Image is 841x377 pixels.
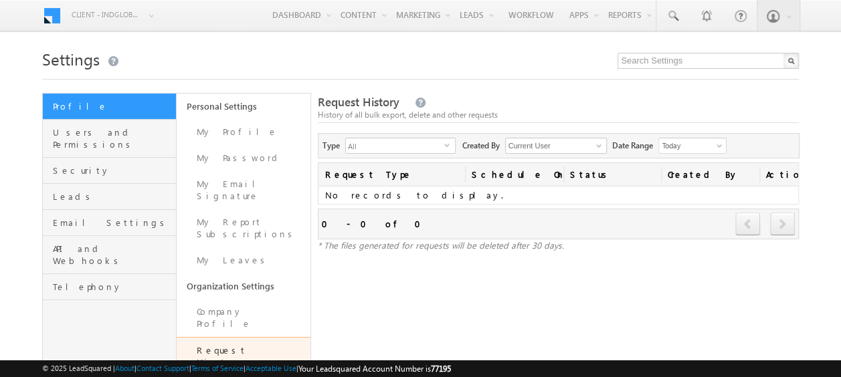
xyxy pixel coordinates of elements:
span: All [346,138,444,153]
span: Your Leadsquared Account Number is [298,364,451,374]
a: My Report Subscriptions [177,209,310,247]
a: Today [658,138,727,154]
span: Email Settings [53,217,173,229]
a: Security [43,158,176,184]
div: 0 - 0 of 0 [322,216,429,231]
span: Today [659,140,723,152]
span: Leads [53,191,173,203]
a: My Leaves [177,247,310,273]
span: Profile [53,100,173,112]
a: Profile [43,94,176,120]
span: Users and Permissions [53,126,173,150]
a: Terms of Service [191,364,244,372]
td: No records to display. [318,186,799,205]
span: Created By [462,138,505,152]
a: Schedule On [465,163,563,186]
a: prev [735,214,761,235]
a: Status [563,163,661,186]
span: © 2025 LeadSquared | | | | | [42,362,451,375]
a: Request History [177,337,310,376]
input: Search Settings [618,53,799,69]
a: Request Type [318,163,466,186]
span: Type [322,138,345,152]
a: Organization Settings [177,273,310,299]
span: * The files generated for requests will be deleted after 30 days. [318,239,564,251]
a: Personal Settings [177,94,310,119]
span: select [444,142,455,148]
a: Created By [661,163,759,186]
span: Request History [318,94,399,110]
span: Date Range [612,138,658,152]
span: prev [735,213,760,235]
a: Company Profile [177,299,310,337]
a: Contact Support [136,364,189,372]
a: About [115,364,134,372]
input: Type to Search [505,138,607,154]
span: Telephony [53,281,173,293]
span: Actions [759,163,799,186]
div: History of all bulk export, delete and other requests [318,109,800,121]
span: 77195 [431,364,451,374]
a: My Password [177,145,310,171]
a: My Profile [177,119,310,145]
span: API and Webhooks [53,243,173,267]
span: Settings [42,48,100,70]
span: next [770,213,795,235]
a: next [770,214,795,235]
a: My Email Signature [177,171,310,209]
a: Email Settings [43,210,176,236]
a: Telephony [43,274,176,300]
span: Client - indglobal2 (77195) [72,8,142,21]
a: Acceptable Use [246,364,296,372]
div: All [345,138,456,154]
a: Users and Permissions [43,120,176,158]
span: Security [53,164,173,176]
a: Show All Items [589,139,605,152]
a: API and Webhooks [43,236,176,274]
